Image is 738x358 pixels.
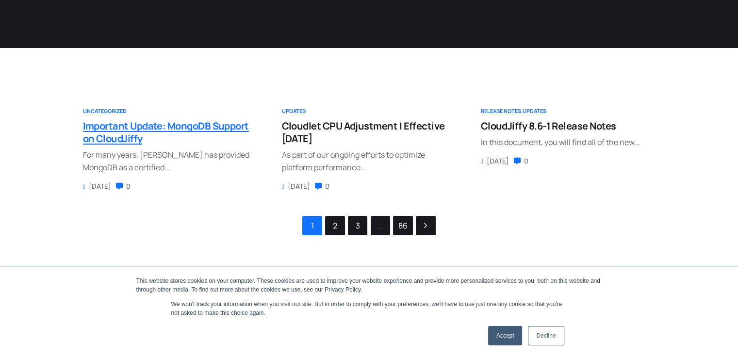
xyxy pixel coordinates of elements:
[282,107,306,114] a: Updates
[481,119,616,132] span: CloudJiffy 8.6-1 Release Notes
[282,149,457,174] div: As part of our ongoing efforts to optimize platform performance…
[326,216,344,235] a: 2
[116,181,135,192] div: 0
[303,216,321,235] span: 1
[83,119,249,145] span: Important Update: MongoDB Support on CloudJiffy
[348,216,367,235] a: 3
[481,115,616,132] a: CloudJiffy 8.6-1 Release Notes
[315,181,334,192] div: 0
[282,115,457,145] a: Cloudlet CPU Adjustment | Effective [DATE]
[282,181,315,192] div: [DATE]
[481,156,514,166] div: [DATE]
[171,300,567,317] p: We won't track your information when you visit our site. But in order to comply with your prefere...
[83,181,116,192] div: [DATE]
[523,107,546,114] a: Updates
[371,216,390,235] span: …
[394,216,412,235] a: 86
[488,326,523,345] a: Accept
[528,326,564,345] a: Decline
[481,107,546,115] div: ,
[83,149,258,174] div: For many years, [PERSON_NAME] has provided MongoDB as a certified…
[481,136,640,149] div: In this document, you will find all of the new…
[136,277,602,294] div: This website stores cookies on your computer. These cookies are used to improve your website expe...
[514,156,533,166] div: 0
[481,107,521,114] a: Release Notes
[83,216,656,235] nav: Posts navigation
[83,107,127,114] a: Uncategorized
[83,115,258,145] a: Important Update: MongoDB Support on CloudJiffy
[282,119,445,145] span: Cloudlet CPU Adjustment | Effective [DATE]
